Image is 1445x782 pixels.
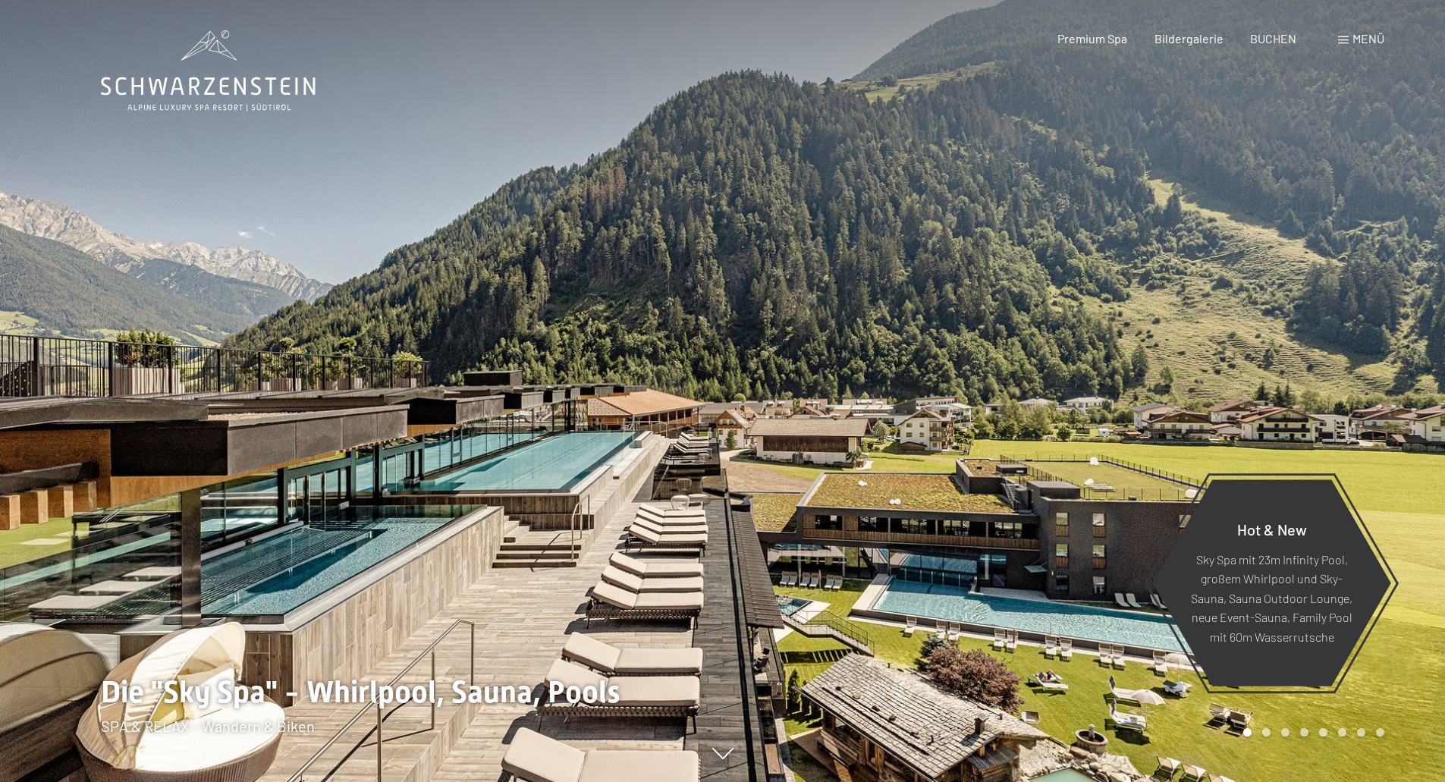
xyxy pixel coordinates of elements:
p: Sky Spa mit 23m Infinity Pool, großem Whirlpool und Sky-Sauna, Sauna Outdoor Lounge, neue Event-S... [1189,549,1354,646]
a: Bildergalerie [1154,31,1224,46]
a: BUCHEN [1250,31,1296,46]
div: Carousel Page 8 [1376,728,1384,736]
a: Premium Spa [1057,31,1127,46]
div: Carousel Page 3 [1281,728,1290,736]
div: Carousel Page 7 [1357,728,1365,736]
a: Hot & New Sky Spa mit 23m Infinity Pool, großem Whirlpool und Sky-Sauna, Sauna Outdoor Lounge, ne... [1151,479,1392,687]
div: Carousel Pagination [1238,728,1384,736]
div: Carousel Page 5 [1319,728,1327,736]
div: Carousel Page 4 [1300,728,1308,736]
div: Carousel Page 6 [1338,728,1346,736]
span: Hot & New [1237,520,1307,538]
span: Menü [1352,31,1384,46]
div: Carousel Page 1 (Current Slide) [1243,728,1252,736]
div: Carousel Page 2 [1262,728,1271,736]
